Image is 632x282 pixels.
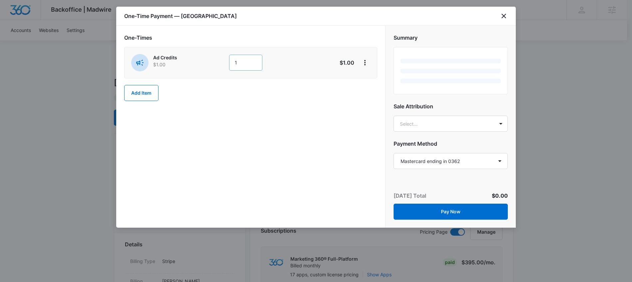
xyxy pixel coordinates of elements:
[394,140,508,148] h2: Payment Method
[153,54,210,61] p: Ad Credits
[124,34,377,42] h2: One-Times
[394,102,508,110] h2: Sale Attribution
[394,192,426,200] p: [DATE] Total
[229,55,262,71] input: 1
[492,192,508,199] span: $0.00
[394,34,508,42] h2: Summary
[124,85,158,101] button: Add Item
[500,12,508,20] button: close
[124,12,237,20] h1: One-Time Payment — [GEOGRAPHIC_DATA]
[153,61,210,68] p: $1.00
[394,204,508,220] button: Pay Now
[323,59,354,67] p: $1.00
[360,57,370,68] button: View More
